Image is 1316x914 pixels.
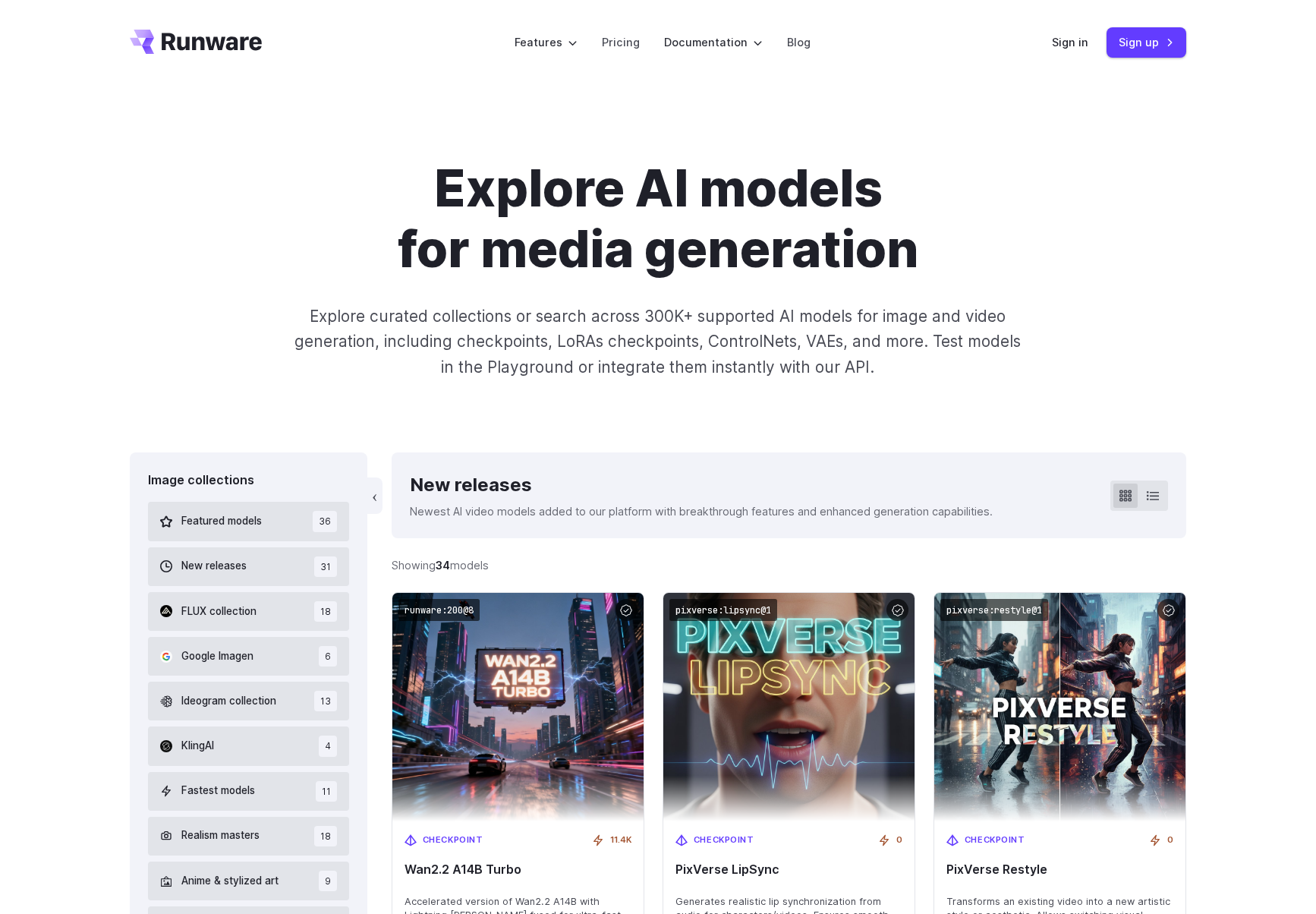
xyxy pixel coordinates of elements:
[314,601,337,622] span: 18
[148,637,349,676] button: Google Imagen 6
[694,834,754,847] span: Checkpoint
[663,593,915,821] img: PixVerse LipSync
[664,33,763,51] label: Documentation
[313,511,337,531] span: 36
[181,604,257,620] span: FLUX collection
[436,559,450,572] strong: 34
[181,738,214,755] span: KlingAI
[1107,27,1186,57] a: Sign up
[181,827,260,844] span: Realism masters
[367,477,383,514] button: ‹
[934,593,1185,821] img: PixVerse Restyle
[675,862,902,877] span: PixVerse LipSync
[787,33,811,51] a: Blog
[410,503,993,520] p: Newest AI video models added to our platform with breakthrough features and enhanced generation c...
[319,736,337,756] span: 4
[314,556,337,577] span: 31
[130,30,262,54] a: Go to /
[148,471,349,490] div: Image collections
[148,726,349,765] button: KlingAI 4
[148,547,349,586] button: New releases 31
[1167,834,1173,847] span: 0
[1052,33,1088,51] a: Sign in
[423,834,483,847] span: Checkpoint
[319,646,337,667] span: 6
[602,33,640,51] a: Pricing
[181,513,262,530] span: Featured models
[148,502,349,541] button: Featured models 36
[398,599,480,621] code: runware:200@8
[316,781,337,802] span: 11
[896,834,902,847] span: 0
[148,817,349,856] button: Realism masters 18
[314,826,337,846] span: 18
[946,862,1173,877] span: PixVerse Restyle
[181,873,279,890] span: Anime & stylized art
[392,556,489,574] div: Showing models
[940,599,1048,621] code: pixverse:restyle@1
[288,304,1028,380] p: Explore curated collections or search across 300K+ supported AI models for image and video genera...
[235,158,1081,279] h1: Explore AI models for media generation
[148,592,349,631] button: FLUX collection 18
[181,648,253,665] span: Google Imagen
[148,772,349,811] button: Fastest models 11
[392,593,644,821] img: Wan2.2 A14B Turbo
[405,862,631,877] span: Wan2.2 A14B Turbo
[181,783,255,799] span: Fastest models
[148,682,349,720] button: Ideogram collection 13
[314,691,337,711] span: 13
[669,599,777,621] code: pixverse:lipsync@1
[610,834,631,847] span: 11.4K
[181,693,276,710] span: Ideogram collection
[515,33,578,51] label: Features
[181,558,247,575] span: New releases
[319,871,337,891] span: 9
[410,471,993,500] div: New releases
[148,862,349,900] button: Anime & stylized art 9
[965,834,1025,847] span: Checkpoint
